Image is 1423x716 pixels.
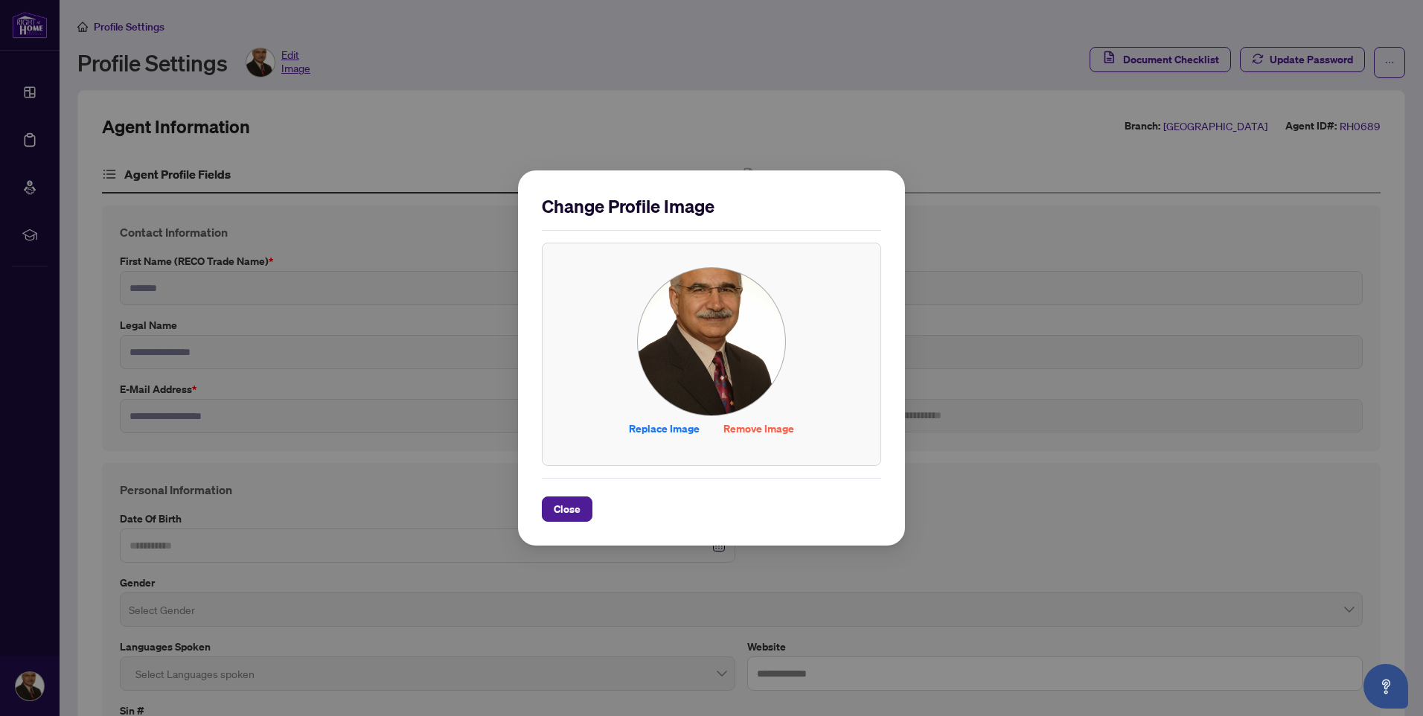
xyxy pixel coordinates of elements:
[638,268,785,415] img: Profile Icon
[723,417,794,441] span: Remove Image
[1363,664,1408,709] button: Open asap
[711,416,806,441] button: Remove Image
[542,496,592,522] button: Close
[554,497,581,521] span: Close
[617,416,711,441] button: Replace Image
[542,194,881,218] h2: Change Profile Image
[629,417,700,441] span: Replace Image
